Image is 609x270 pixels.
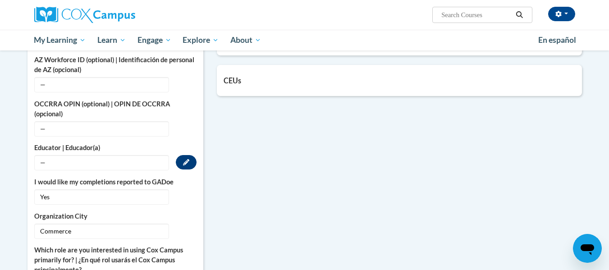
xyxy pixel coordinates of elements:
a: Engage [132,30,177,50]
span: — [34,121,169,137]
span: Commerce [34,224,169,239]
a: En español [532,31,582,50]
span: My Learning [34,35,86,46]
div: Main menu [21,30,589,50]
span: Yes [34,189,169,205]
a: Explore [177,30,224,50]
label: Educator | Educador(a) [34,143,197,153]
iframe: Button to launch messaging window [573,234,602,263]
button: Search [513,9,526,20]
button: Account Settings [548,7,575,21]
a: About [224,30,267,50]
a: Learn [92,30,132,50]
input: Search Courses [440,9,513,20]
label: I would like my completions reported to GADoe [34,177,197,187]
h5: CEUs [224,76,575,85]
label: AZ Workforce ID (optional) | Identificación de personal de AZ (opcional) [34,55,197,75]
span: — [34,77,169,92]
label: Organization City [34,211,197,221]
span: About [230,35,261,46]
span: — [34,155,169,170]
span: Explore [183,35,219,46]
a: My Learning [28,30,92,50]
span: Learn [97,35,126,46]
span: Engage [137,35,171,46]
img: Cox Campus [34,7,135,23]
label: OCCRRA OPIN (optional) | OPIN DE OCCRRA (opcional) [34,99,197,119]
span: En español [538,35,576,45]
